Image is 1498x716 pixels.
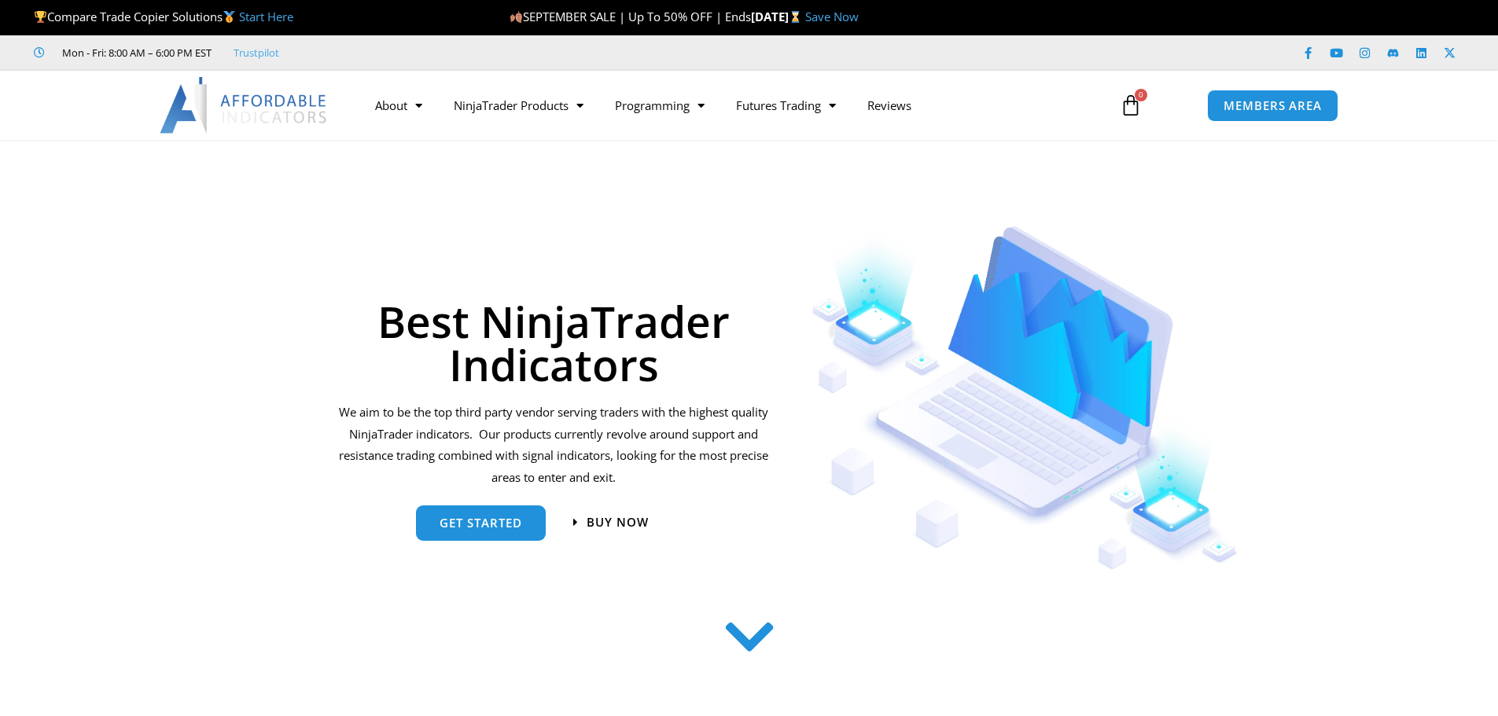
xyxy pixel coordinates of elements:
[416,505,546,541] a: get started
[1096,83,1165,128] a: 0
[573,516,649,528] a: Buy now
[852,87,927,123] a: Reviews
[812,226,1239,570] img: Indicators 1 | Affordable Indicators – NinjaTrader
[239,9,293,24] a: Start Here
[359,87,1102,123] nav: Menu
[160,77,329,134] img: LogoAI | Affordable Indicators – NinjaTrader
[510,9,751,24] span: SEPTEMBER SALE | Up To 50% OFF | Ends
[599,87,720,123] a: Programming
[58,43,212,62] span: Mon - Fri: 8:00 AM – 6:00 PM EST
[510,11,522,23] img: 🍂
[805,9,859,24] a: Save Now
[751,9,805,24] strong: [DATE]
[440,517,522,529] span: get started
[223,11,235,23] img: 🥇
[35,11,46,23] img: 🏆
[1207,90,1338,122] a: MEMBERS AREA
[1135,89,1147,101] span: 0
[789,11,801,23] img: ⌛
[587,516,649,528] span: Buy now
[1224,100,1322,112] span: MEMBERS AREA
[359,87,438,123] a: About
[34,9,293,24] span: Compare Trade Copier Solutions
[337,299,771,386] h1: Best NinjaTrader Indicators
[720,87,852,123] a: Futures Trading
[337,402,771,489] p: We aim to be the top third party vendor serving traders with the highest quality NinjaTrader indi...
[234,43,279,62] a: Trustpilot
[438,87,599,123] a: NinjaTrader Products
